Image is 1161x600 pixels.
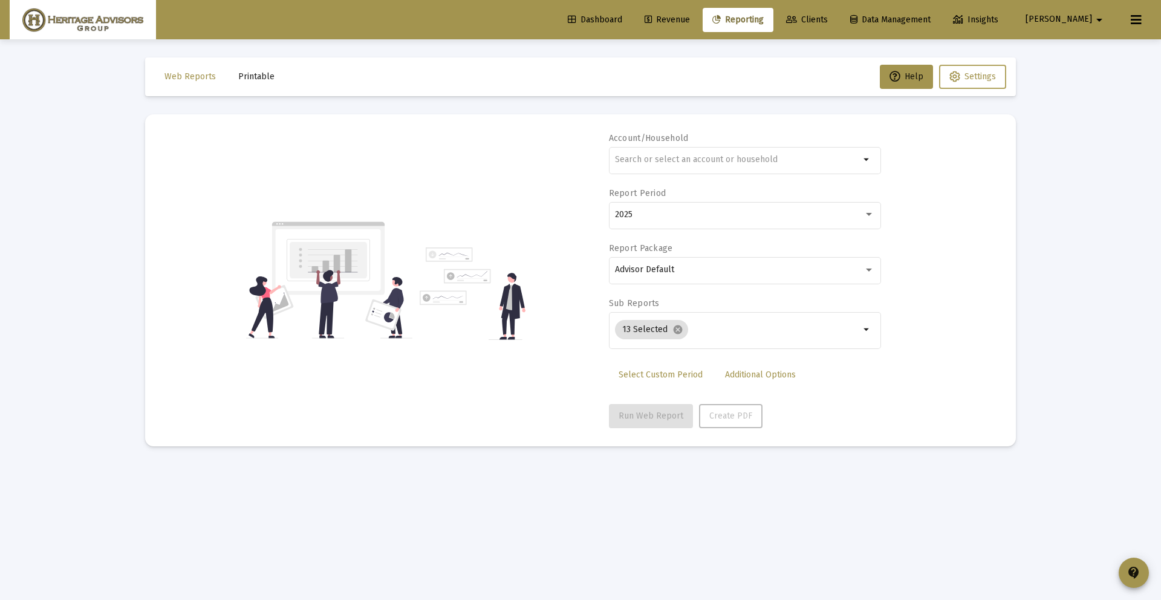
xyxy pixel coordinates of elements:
button: [PERSON_NAME] [1011,7,1121,31]
span: Select Custom Period [619,370,703,380]
img: reporting [246,220,412,340]
span: Help [889,71,923,82]
span: Revenue [645,15,690,25]
span: Create PDF [709,411,752,421]
span: [PERSON_NAME] [1026,15,1092,25]
a: Dashboard [558,8,632,32]
mat-icon: arrow_drop_down [1092,8,1107,32]
img: reporting-alt [420,247,525,340]
button: Web Reports [155,65,226,89]
mat-icon: cancel [672,324,683,335]
mat-chip-list: Selection [615,318,860,342]
label: Report Package [609,243,673,253]
button: Help [880,65,933,89]
a: Reporting [703,8,773,32]
button: Settings [939,65,1006,89]
span: Dashboard [568,15,622,25]
span: Advisor Default [615,264,674,275]
span: Web Reports [164,71,216,82]
input: Search or select an account or household [615,155,860,165]
span: Settings [964,71,996,82]
span: Clients [786,15,828,25]
span: Reporting [712,15,764,25]
button: Run Web Report [609,404,693,428]
mat-icon: arrow_drop_down [860,322,874,337]
label: Account/Household [609,133,689,143]
span: Data Management [850,15,931,25]
span: Run Web Report [619,411,683,421]
a: Clients [776,8,837,32]
label: Report Period [609,188,666,198]
span: Insights [953,15,998,25]
mat-icon: contact_support [1127,566,1141,580]
a: Insights [943,8,1008,32]
span: Additional Options [725,370,796,380]
a: Revenue [635,8,700,32]
mat-icon: arrow_drop_down [860,152,874,167]
a: Data Management [841,8,940,32]
button: Create PDF [699,404,763,428]
label: Sub Reports [609,298,660,308]
span: Printable [238,71,275,82]
span: 2025 [615,209,633,220]
button: Printable [229,65,284,89]
mat-chip: 13 Selected [615,320,688,339]
img: Dashboard [19,8,147,32]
